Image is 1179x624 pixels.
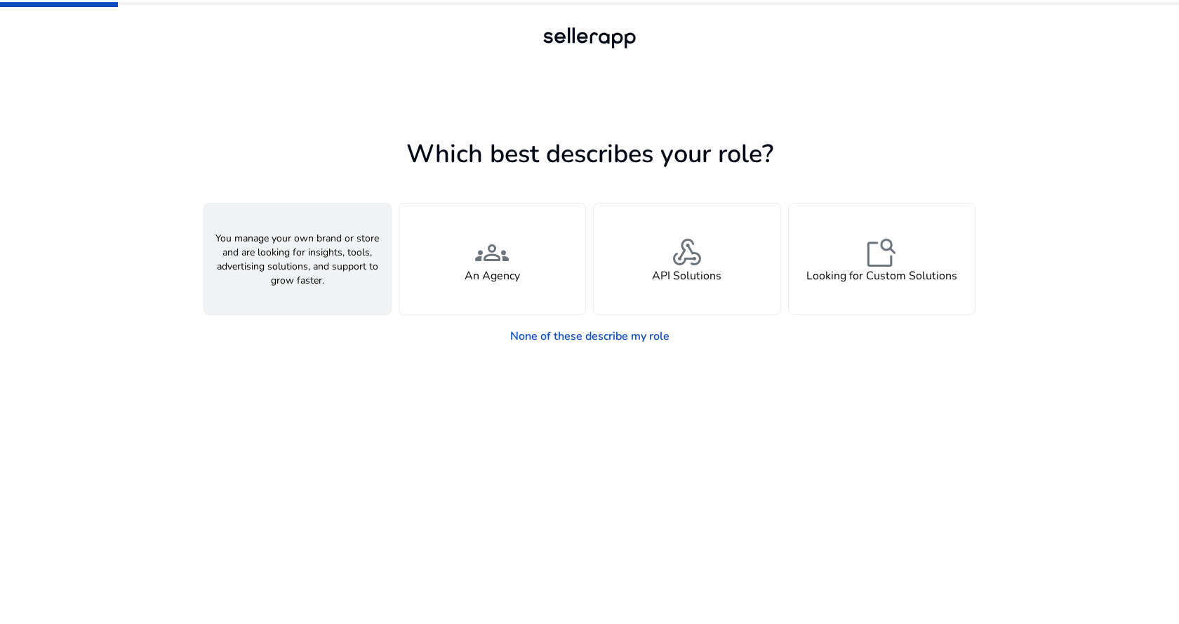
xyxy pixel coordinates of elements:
[475,236,509,270] span: groups
[499,322,681,350] a: None of these describe my role
[670,236,704,270] span: webhook
[204,139,975,169] h1: Which best describes your role?
[593,203,781,315] button: webhookAPI Solutions
[204,203,392,315] button: You manage your own brand or store and are looking for insights, tools, advertising solutions, an...
[788,203,976,315] button: feature_searchLooking for Custom Solutions
[865,236,898,270] span: feature_search
[652,270,721,283] h4: API Solutions
[399,203,587,315] button: groupsAn Agency
[465,270,520,283] h4: An Agency
[806,270,957,283] h4: Looking for Custom Solutions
